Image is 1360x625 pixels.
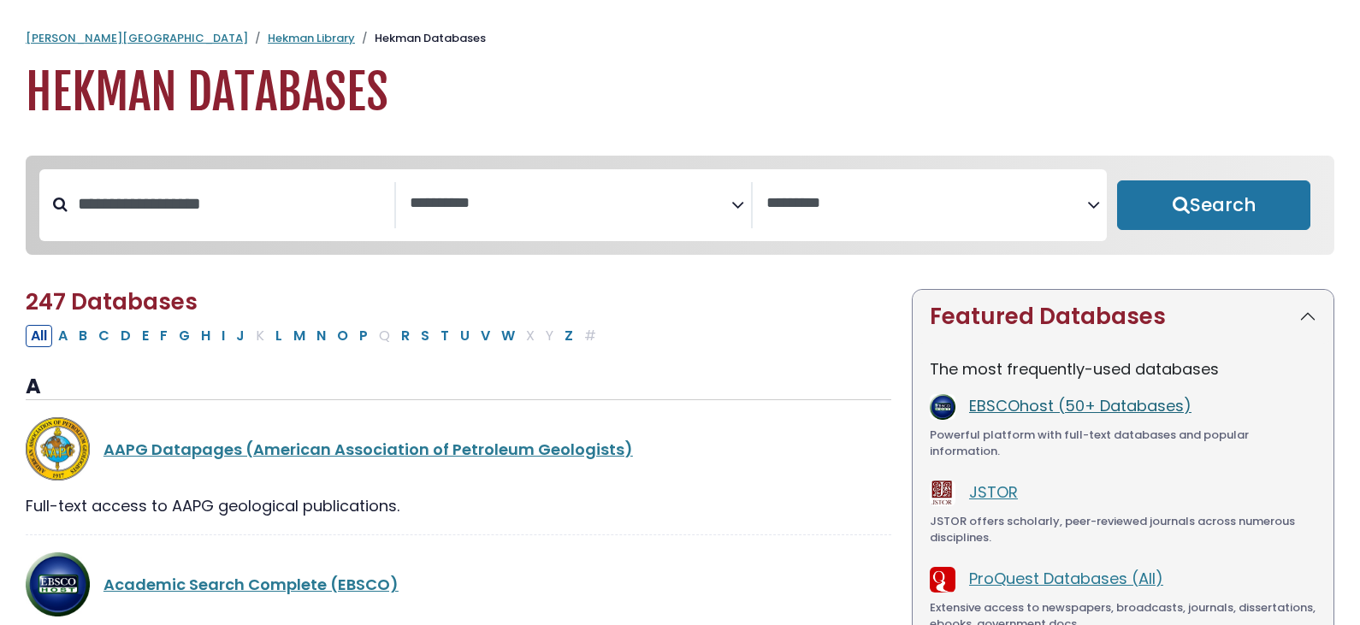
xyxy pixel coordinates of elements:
[26,64,1334,121] h1: Hekman Databases
[913,290,1333,344] button: Featured Databases
[93,325,115,347] button: Filter Results C
[766,195,1088,213] textarea: Search
[354,325,373,347] button: Filter Results P
[559,325,578,347] button: Filter Results Z
[476,325,495,347] button: Filter Results V
[115,325,136,347] button: Filter Results D
[311,325,331,347] button: Filter Results N
[930,357,1316,380] p: The most frequently-used databases
[26,324,603,345] div: Alpha-list to filter by first letter of database name
[216,325,230,347] button: Filter Results I
[74,325,92,347] button: Filter Results B
[268,30,355,46] a: Hekman Library
[332,325,353,347] button: Filter Results O
[270,325,287,347] button: Filter Results L
[68,190,394,218] input: Search database by title or keyword
[26,494,891,517] div: Full-text access to AAPG geological publications.
[174,325,195,347] button: Filter Results G
[1117,180,1310,230] button: Submit for Search Results
[416,325,435,347] button: Filter Results S
[155,325,173,347] button: Filter Results F
[53,325,73,347] button: Filter Results A
[231,325,250,347] button: Filter Results J
[969,481,1018,503] a: JSTOR
[26,30,1334,47] nav: breadcrumb
[969,568,1163,589] a: ProQuest Databases (All)
[26,325,52,347] button: All
[969,395,1191,416] a: EBSCOhost (50+ Databases)
[26,156,1334,255] nav: Search filters
[410,195,731,213] textarea: Search
[455,325,475,347] button: Filter Results U
[196,325,216,347] button: Filter Results H
[288,325,310,347] button: Filter Results M
[137,325,154,347] button: Filter Results E
[435,325,454,347] button: Filter Results T
[26,286,198,317] span: 247 Databases
[103,574,399,595] a: Academic Search Complete (EBSCO)
[930,513,1316,546] div: JSTOR offers scholarly, peer-reviewed journals across numerous disciplines.
[26,30,248,46] a: [PERSON_NAME][GEOGRAPHIC_DATA]
[930,427,1316,460] div: Powerful platform with full-text databases and popular information.
[396,325,415,347] button: Filter Results R
[496,325,520,347] button: Filter Results W
[26,374,891,400] h3: A
[103,439,633,460] a: AAPG Datapages (American Association of Petroleum Geologists)
[355,30,486,47] li: Hekman Databases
